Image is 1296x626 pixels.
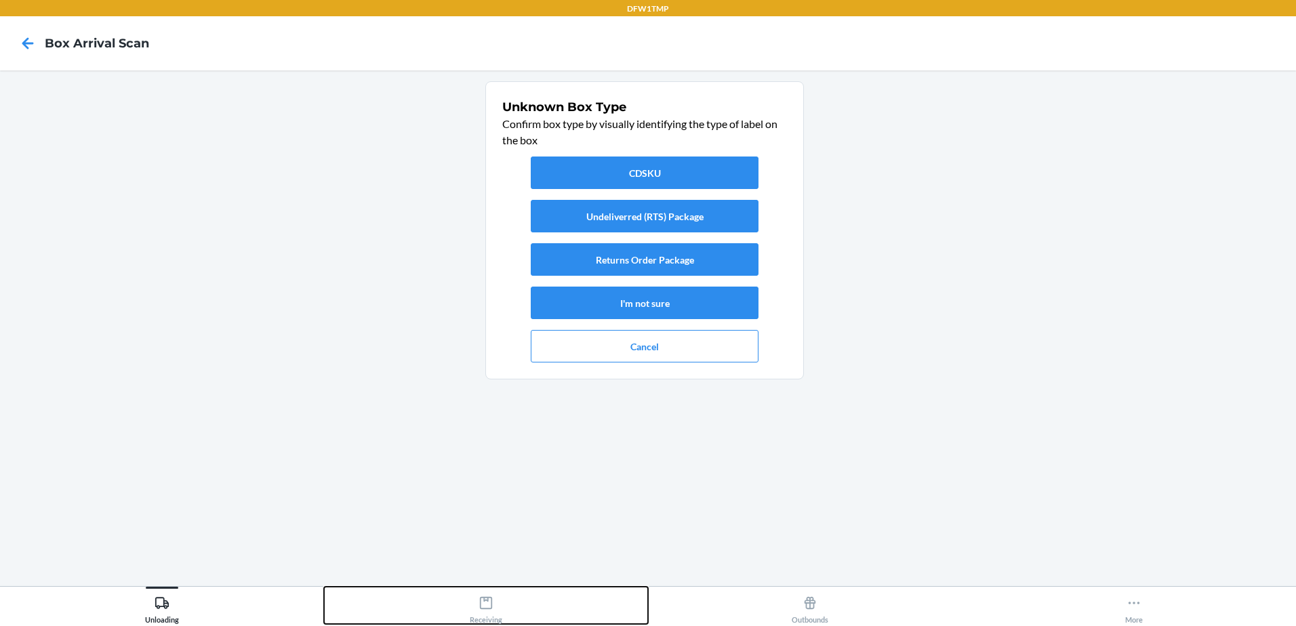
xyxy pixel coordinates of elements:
[470,590,502,624] div: Receiving
[502,98,787,116] h1: Unknown Box Type
[324,587,648,624] button: Receiving
[531,156,758,189] button: CDSKU
[145,590,179,624] div: Unloading
[45,35,149,52] h4: Box Arrival Scan
[972,587,1296,624] button: More
[531,200,758,232] button: Undeliverred (RTS) Package
[627,3,669,15] p: DFW1TMP
[531,287,758,319] button: I'm not sure
[531,330,758,362] button: Cancel
[792,590,828,624] div: Outbounds
[648,587,972,624] button: Outbounds
[502,116,787,148] p: Confirm box type by visually identifying the type of label on the box
[1125,590,1143,624] div: More
[531,243,758,276] button: Returns Order Package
